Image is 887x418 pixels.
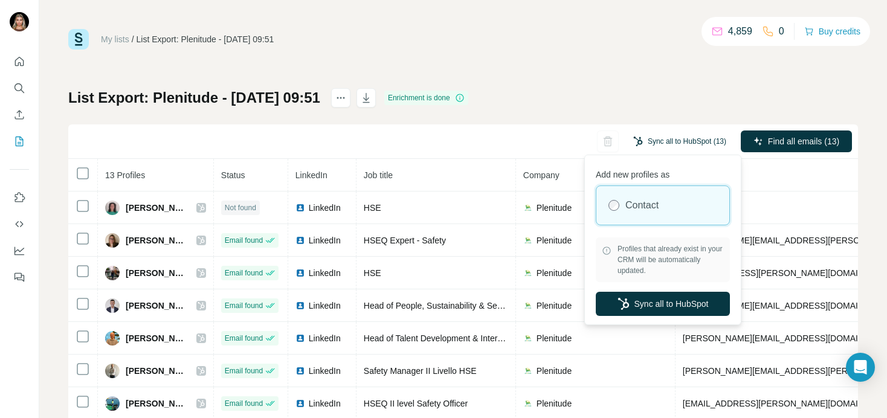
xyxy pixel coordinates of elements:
img: Avatar [105,298,120,313]
div: Enrichment is done [384,91,468,105]
button: Use Surfe on LinkedIn [10,187,29,208]
span: [PERSON_NAME] [126,332,184,344]
span: LinkedIn [309,300,341,312]
img: Avatar [105,201,120,215]
img: LinkedIn logo [295,268,305,278]
span: HSEQ Expert - Safety [364,236,446,245]
span: LinkedIn [309,234,341,246]
button: Find all emails (13) [741,130,852,152]
span: [PERSON_NAME] [126,267,184,279]
span: Safety Manager II Livello HSE [364,366,477,376]
p: 4,859 [728,24,752,39]
span: [PERSON_NAME] [126,300,184,312]
img: Avatar [105,233,120,248]
img: company-logo [523,333,533,343]
span: 13 Profiles [105,170,145,180]
span: LinkedIn [309,202,341,214]
button: Enrich CSV [10,104,29,126]
span: LinkedIn [309,365,341,377]
img: LinkedIn logo [295,301,305,310]
span: Plenitude [537,332,572,344]
span: Not found [225,202,256,213]
p: Add new profiles as [596,164,730,181]
span: Email found [225,333,263,344]
span: LinkedIn [309,267,341,279]
span: [PERSON_NAME] [126,202,184,214]
span: Status [221,170,245,180]
span: Plenitude [537,202,572,214]
button: Dashboard [10,240,29,262]
img: company-logo [523,236,533,245]
span: Email found [225,268,263,278]
span: Email found [225,300,263,311]
button: Sync all to HubSpot (13) [625,132,735,150]
span: Email found [225,365,263,376]
button: Search [10,77,29,99]
img: company-logo [523,366,533,376]
span: Company [523,170,560,180]
img: LinkedIn logo [295,366,305,376]
span: Plenitude [537,397,572,410]
img: company-logo [523,203,533,213]
span: Email found [225,235,263,246]
button: Quick start [10,51,29,72]
span: LinkedIn [295,170,327,180]
div: List Export: Plenitude - [DATE] 09:51 [137,33,274,45]
span: [PERSON_NAME] [126,397,184,410]
span: HSE [364,268,381,278]
li: / [132,33,134,45]
span: LinkedIn [309,397,341,410]
button: Use Surfe API [10,213,29,235]
a: My lists [101,34,129,44]
button: actions [331,88,350,108]
span: HSEQ II level Safety Officer [364,399,468,408]
span: HSE [364,203,381,213]
img: company-logo [523,301,533,310]
img: company-logo [523,399,533,408]
span: Job title [364,170,393,180]
span: Email found [225,398,263,409]
button: Sync all to HubSpot [596,292,730,316]
button: Buy credits [804,23,860,40]
img: LinkedIn logo [295,203,305,213]
span: Profiles that already exist in your CRM will be automatically updated. [618,243,724,276]
span: Plenitude [537,234,572,246]
img: Avatar [105,396,120,411]
img: Avatar [105,331,120,346]
img: LinkedIn logo [295,399,305,408]
span: Plenitude [537,365,572,377]
img: Surfe Logo [68,29,89,50]
span: Find all emails (13) [768,135,839,147]
img: Avatar [10,12,29,31]
img: company-logo [523,268,533,278]
span: LinkedIn [309,332,341,344]
label: Contact [625,198,659,213]
span: Head of Talent Development & International HR Coordination [364,333,592,343]
h1: List Export: Plenitude - [DATE] 09:51 [68,88,320,108]
span: Plenitude [537,267,572,279]
span: [PERSON_NAME]' [126,365,184,377]
img: LinkedIn logo [295,236,305,245]
span: Plenitude [537,300,572,312]
div: Open Intercom Messenger [846,353,875,382]
button: Feedback [10,266,29,288]
img: Avatar [105,266,120,280]
span: Head of People, Sustainability & Services [364,301,520,310]
span: [PERSON_NAME] [126,234,184,246]
img: LinkedIn logo [295,333,305,343]
button: My lists [10,130,29,152]
p: 0 [779,24,784,39]
img: Avatar [105,364,120,378]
